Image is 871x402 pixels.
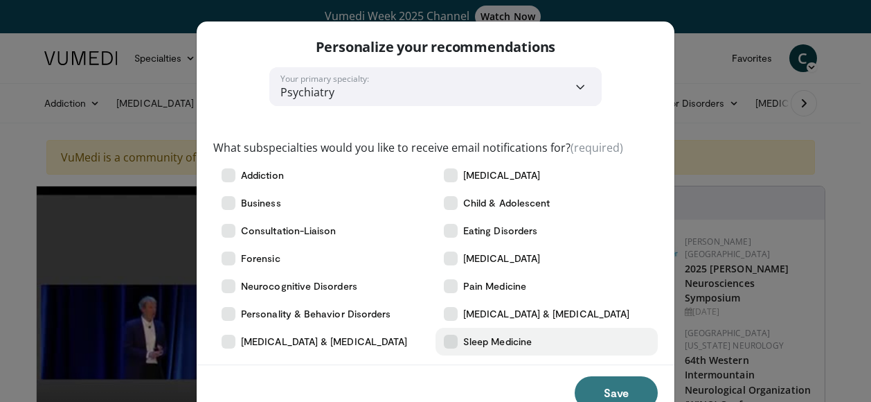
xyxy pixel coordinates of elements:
[241,252,280,265] span: Forensic
[463,307,629,321] span: [MEDICAL_DATA] & [MEDICAL_DATA]
[241,168,284,182] span: Addiction
[213,139,623,156] label: What subspecialties would you like to receive email notifications for?
[241,279,357,293] span: Neurocognitive Disorders
[316,38,556,56] p: Personalize your recommendations
[463,252,540,265] span: [MEDICAL_DATA]
[463,224,537,238] span: Eating Disorders
[463,335,532,349] span: Sleep Medicine
[241,224,336,238] span: Consultation-Liaison
[241,335,407,349] span: [MEDICAL_DATA] & [MEDICAL_DATA]
[241,196,281,210] span: Business
[463,196,550,210] span: Child & Adolescent
[463,168,540,182] span: [MEDICAL_DATA]
[571,140,623,155] span: (required)
[241,307,390,321] span: Personality & Behavior Disorders
[463,279,526,293] span: Pain Medicine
